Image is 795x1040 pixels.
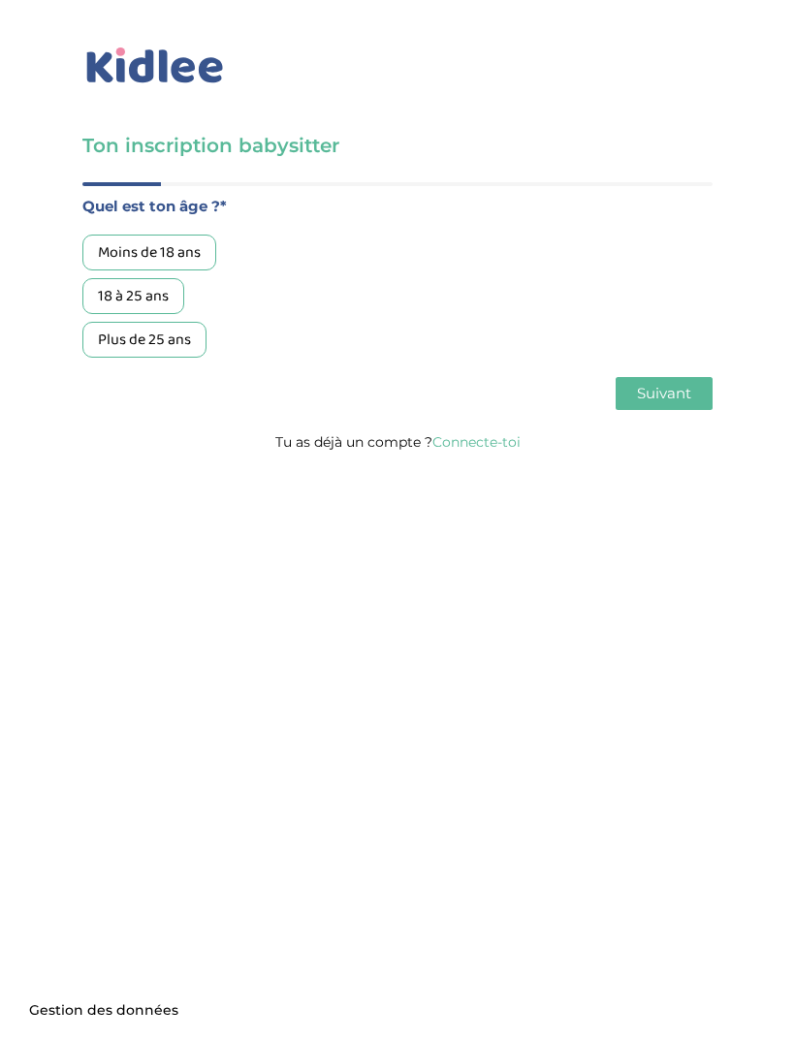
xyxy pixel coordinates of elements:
[82,278,184,314] div: 18 à 25 ans
[82,235,216,270] div: Moins de 18 ans
[17,991,190,1031] button: Gestion des données
[616,377,713,410] button: Suivant
[29,1002,178,1020] span: Gestion des données
[82,429,713,455] p: Tu as déjà un compte ?
[82,322,207,358] div: Plus de 25 ans
[82,377,174,410] button: Précédent
[82,194,713,219] label: Quel est ton âge ?*
[432,433,521,451] a: Connecte-toi
[637,384,691,402] span: Suivant
[82,132,713,159] h3: Ton inscription babysitter
[82,44,228,88] img: logo_kidlee_bleu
